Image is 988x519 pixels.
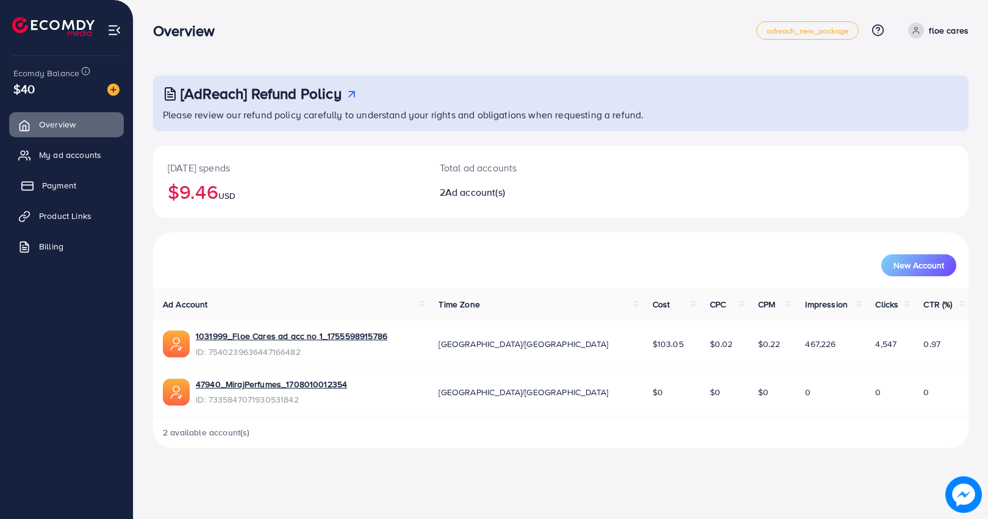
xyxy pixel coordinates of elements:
span: [GEOGRAPHIC_DATA]/[GEOGRAPHIC_DATA] [439,386,608,398]
span: ID: 7335847071930531842 [196,393,347,406]
span: 467,226 [805,338,836,350]
h3: Overview [153,22,224,40]
span: $0.02 [710,338,733,350]
span: 0 [875,386,881,398]
img: ic-ads-acc.e4c84228.svg [163,379,190,406]
span: Ad Account [163,298,208,310]
img: image [948,479,979,510]
a: 47940_MirajPerfumes_1708010012354 [196,378,347,390]
h2: 2 [440,187,614,198]
span: Overview [39,118,76,131]
span: $0.22 [758,338,781,350]
span: Product Links [39,210,91,222]
span: [GEOGRAPHIC_DATA]/[GEOGRAPHIC_DATA] [439,338,608,350]
a: floe cares [903,23,968,38]
span: New Account [893,261,944,270]
span: 4,547 [875,338,897,350]
span: Billing [39,240,63,252]
span: 0 [805,386,811,398]
span: CPC [710,298,726,310]
img: ic-ads-acc.e4c84228.svg [163,331,190,357]
button: New Account [881,254,956,276]
img: menu [107,23,121,37]
span: CPM [758,298,775,310]
span: Ecomdy Balance [13,67,79,79]
img: logo [12,17,95,36]
span: adreach_new_package [767,27,848,35]
span: $0 [653,386,663,398]
span: Impression [805,298,848,310]
a: 1031999_Floe Cares ad acc no 1_1755598915786 [196,330,387,342]
a: Payment [9,173,124,198]
h2: $9.46 [168,180,410,203]
a: adreach_new_package [756,21,859,40]
a: My ad accounts [9,143,124,167]
span: $0 [710,386,720,398]
span: USD [218,190,235,202]
p: floe cares [929,23,968,38]
span: Clicks [875,298,898,310]
p: Total ad accounts [440,160,614,175]
a: Overview [9,112,124,137]
span: $103.05 [653,338,684,350]
img: image [107,84,120,96]
a: Product Links [9,204,124,228]
span: Payment [42,179,76,191]
p: Please review our refund policy carefully to understand your rights and obligations when requesti... [163,107,961,122]
span: $0 [758,386,768,398]
span: Cost [653,298,670,310]
a: Billing [9,234,124,259]
span: 0 [923,386,929,398]
p: [DATE] spends [168,160,410,175]
span: Ad account(s) [445,185,505,199]
span: My ad accounts [39,149,101,161]
span: CTR (%) [923,298,952,310]
span: 2 available account(s) [163,426,250,438]
span: 0.97 [923,338,940,350]
span: $40 [13,80,35,98]
h3: [AdReach] Refund Policy [181,85,342,102]
span: Time Zone [439,298,479,310]
span: ID: 7540239636447166482 [196,346,387,358]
